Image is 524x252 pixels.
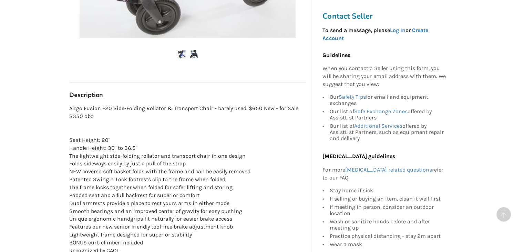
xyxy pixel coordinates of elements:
div: Our list of offered by AssistList Partners [329,107,446,122]
a: Safety Tips [338,94,366,100]
p: When you contact a Seller using this form, you will be sharing your email address with them. We s... [322,65,446,89]
p: For more refer to our FAQ [322,166,446,182]
div: If meeting in person, consider an outdoor location [329,203,446,217]
div: If selling or buying an item, clean it well first [329,195,446,203]
div: Practice physical distancing - stay 2m apart [329,232,446,240]
div: Our for email and equipment exchanges [329,94,446,107]
h3: Contact Seller [322,11,449,21]
b: [MEDICAL_DATA] guidelines [322,153,395,159]
b: Guidelines [322,52,350,58]
a: Additional Services [354,123,402,129]
a: Log In [390,27,405,33]
h3: Description [69,91,306,99]
div: Our list of offered by AssistList Partners, such as equipment repair and delivery [329,122,446,142]
strong: To send a message, please or [322,27,428,41]
div: Wash or sanitize hands before and after meeting up [329,217,446,232]
div: Stay home if sick [329,187,446,195]
img: gently used airgo fusion 20" blue walker/transport w/c-walker-mobility-vancouver-assistlist-listing [189,50,198,58]
img: gently used airgo fusion 20" blue walker/transport w/c-walker-mobility-vancouver-assistlist-listing [177,50,186,58]
div: Wear a mask [329,240,446,248]
a: [MEDICAL_DATA] related questions [345,166,432,173]
a: Safe Exchange Zones [354,108,407,115]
